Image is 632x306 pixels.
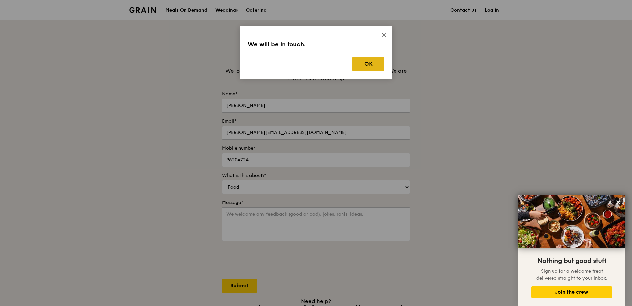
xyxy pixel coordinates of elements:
[531,286,612,298] button: Join the crew
[518,195,625,248] img: DSC07876-Edit02-Large.jpeg
[248,40,384,49] h3: We will be in touch.
[352,57,384,71] button: OK
[537,257,606,265] span: Nothing but good stuff
[536,268,607,281] span: Sign up for a welcome treat delivered straight to your inbox.
[613,197,624,208] button: Close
